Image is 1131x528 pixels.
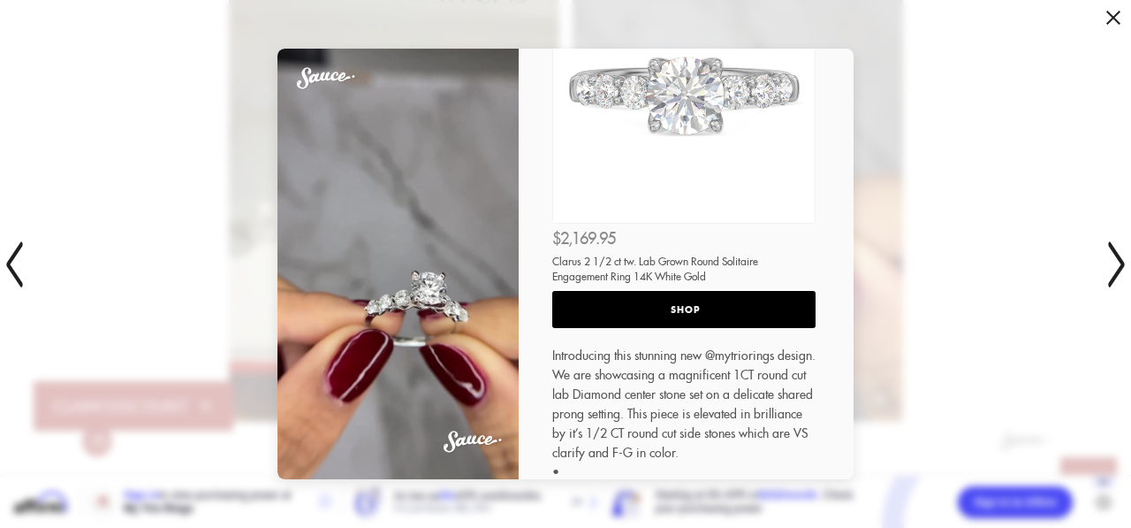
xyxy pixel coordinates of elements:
[552,254,816,284] div: Clarus 2 1/2 ct tw. Lab Grown Round Solitaire Engagement Ring 14K White Gold
[444,432,501,453] a: Social Commerce & Shoppable galleries powered by Sauce
[552,228,615,249] span: $2,169.95
[668,291,703,328] span: SHOP
[552,291,816,328] a: SHOP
